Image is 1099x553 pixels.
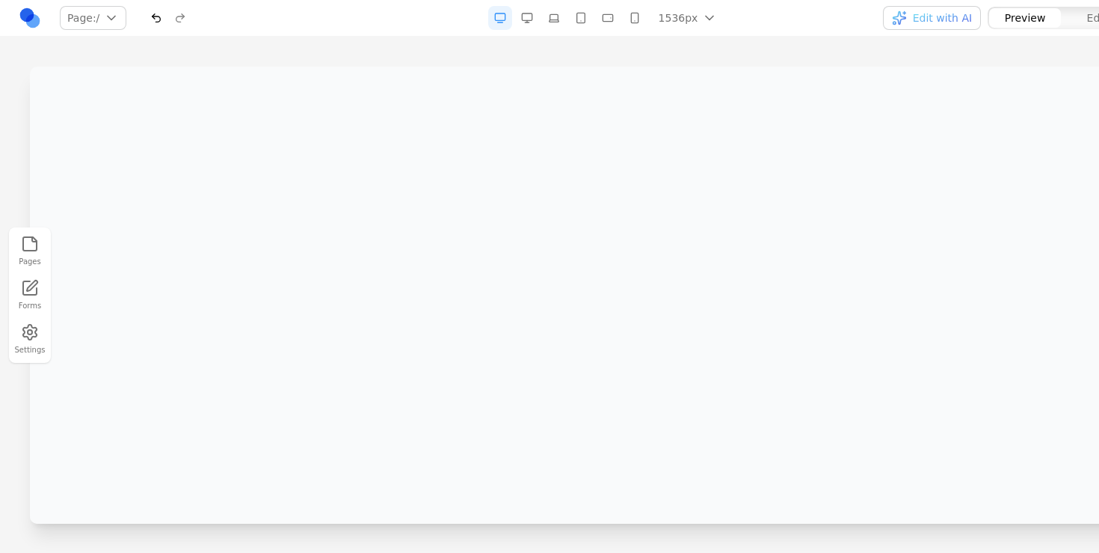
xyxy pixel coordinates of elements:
[60,6,126,30] button: Page:/
[913,10,972,25] span: Edit with AI
[542,6,566,30] button: Laptop
[650,6,727,30] button: 1536px
[515,6,539,30] button: Desktop
[488,6,512,30] button: Desktop Wide
[596,6,620,30] button: Mobile Landscape
[883,6,981,30] button: Edit with AI
[13,232,46,270] button: Pages
[623,6,647,30] button: Mobile
[13,276,46,314] a: Forms
[569,6,593,30] button: Tablet
[1005,10,1046,25] span: Preview
[13,320,46,358] button: Settings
